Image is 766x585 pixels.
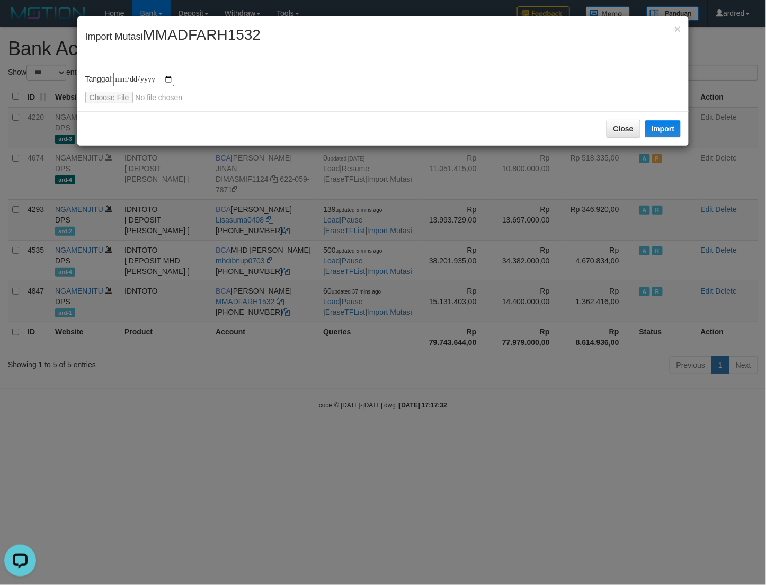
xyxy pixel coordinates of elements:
[85,31,261,42] span: Import Mutasi
[645,120,681,137] button: Import
[143,26,261,43] span: MMADFARH1532
[674,23,681,34] button: Close
[674,23,681,35] span: ×
[4,4,36,36] button: Open LiveChat chat widget
[85,73,681,103] div: Tanggal:
[607,120,640,138] button: Close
